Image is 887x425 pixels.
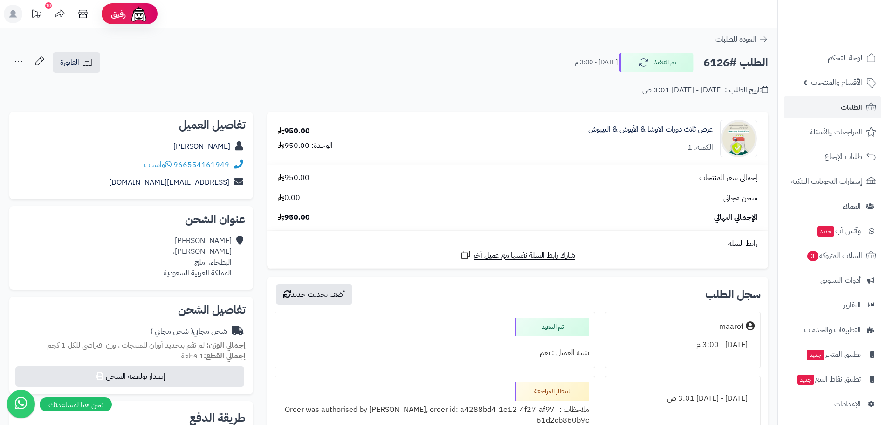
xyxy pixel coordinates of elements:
[271,238,764,249] div: رابط السلة
[703,53,768,72] h2: الطلب #6126
[17,214,246,225] h2: عنوان الشحن
[111,8,126,20] span: رفيق
[784,343,881,366] a: تطبيق المتجرجديد
[784,393,881,415] a: الإعدادات
[181,350,246,362] small: 1 قطعة
[151,326,193,337] span: ( شحن مجاني )
[278,193,300,203] span: 0.00
[47,340,205,351] span: لم تقم بتحديد أوزان للمنتجات ، وزن افتراضي للكل 1 كجم
[784,269,881,292] a: أدوات التسويق
[807,251,818,261] span: 3
[164,236,232,278] div: [PERSON_NAME] [PERSON_NAME]، البطحاء، املج المملكة العربية السعودية
[109,177,229,188] a: [EMAIL_ADDRESS][DOMAIN_NAME]
[45,2,52,9] div: 10
[796,373,861,386] span: تطبيق نقاط البيع
[714,212,757,223] span: الإجمالي النهائي
[611,390,755,408] div: [DATE] - [DATE] 3:01 ص
[807,350,824,360] span: جديد
[278,173,309,183] span: 950.00
[281,344,590,362] div: تنبيه العميل : نعم
[843,200,861,213] span: العملاء
[806,249,862,262] span: السلات المتروكة
[278,126,310,137] div: 950.00
[784,146,881,168] a: طلبات الإرجاع
[278,140,333,151] div: الوحدة: 950.00
[834,397,861,411] span: الإعدادات
[705,289,761,300] h3: سجل الطلب
[206,340,246,351] strong: إجمالي الوزن:
[804,323,861,336] span: التطبيقات والخدمات
[810,125,862,139] span: المراجعات والأسئلة
[17,119,246,131] h2: تفاصيل العميل
[60,57,79,68] span: الفاتورة
[688,142,713,153] div: الكمية: 1
[824,7,878,27] img: logo-2.png
[699,173,757,183] span: إجمالي سعر المنتجات
[841,101,862,114] span: الطلبات
[784,220,881,242] a: وآتس آبجديد
[784,170,881,193] a: إشعارات التحويلات البنكية
[825,150,862,163] span: طلبات الإرجاع
[784,244,881,267] a: السلات المتروكة3
[719,321,743,332] div: maarof
[17,304,246,315] h2: تفاصيل الشحن
[828,51,862,64] span: لوحة التحكم
[25,5,48,26] a: تحديثات المنصة
[784,195,881,217] a: العملاء
[797,375,814,385] span: جديد
[173,141,230,152] a: [PERSON_NAME]
[843,299,861,312] span: التقارير
[575,58,618,67] small: [DATE] - 3:00 م
[611,336,755,354] div: [DATE] - 3:00 م
[130,5,148,23] img: ai-face.png
[276,284,352,305] button: أضف تحديث جديد
[173,159,229,170] a: 966554161949
[784,47,881,69] a: لوحة التحكم
[721,120,757,157] img: 1752420885-%D8%A7%D9%8A%D9%88%D8%B4-90x90.png
[715,34,756,45] span: العودة للطلبات
[820,274,861,287] span: أدوات التسويق
[811,76,862,89] span: الأقسام والمنتجات
[784,319,881,341] a: التطبيقات والخدمات
[784,121,881,143] a: المراجعات والأسئلة
[474,250,575,261] span: شارك رابط السلة نفسها مع عميل آخر
[784,96,881,118] a: الطلبات
[791,175,862,188] span: إشعارات التحويلات البنكية
[588,124,713,135] a: عرض ثلاث دورات الاوشا & الأيوش & النيبوش
[15,366,244,387] button: إصدار بوليصة الشحن
[189,412,246,424] h2: طريقة الدفع
[151,326,227,337] div: شحن مجاني
[784,368,881,390] a: تطبيق نقاط البيعجديد
[816,224,861,237] span: وآتس آب
[204,350,246,362] strong: إجمالي القطع:
[817,226,834,237] span: جديد
[642,85,768,96] div: تاريخ الطلب : [DATE] - [DATE] 3:01 ص
[515,382,589,401] div: بانتظار المراجعة
[806,348,861,361] span: تطبيق المتجر
[715,34,768,45] a: العودة للطلبات
[278,212,310,223] span: 950.00
[784,294,881,316] a: التقارير
[144,159,172,170] a: واتساب
[723,193,757,203] span: شحن مجاني
[515,318,589,336] div: تم التنفيذ
[619,53,694,72] button: تم التنفيذ
[460,249,575,261] a: شارك رابط السلة نفسها مع عميل آخر
[53,52,100,73] a: الفاتورة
